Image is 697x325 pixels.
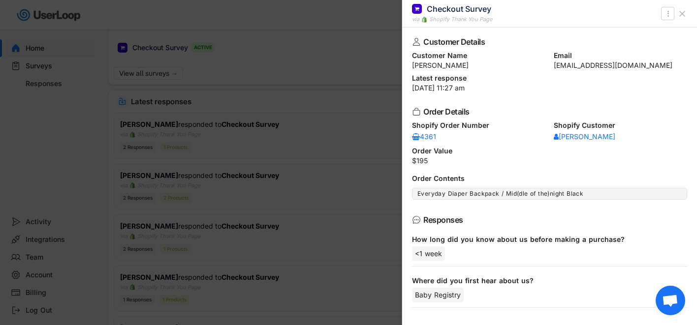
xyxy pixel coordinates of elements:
div: Checkout Survey [427,3,491,14]
div: Shopify Thank You Page [429,15,492,24]
div: Customer Name [412,52,546,59]
div: [PERSON_NAME] [412,62,546,69]
div: Responses [423,216,671,224]
div: Order Contents [412,175,687,182]
div: Everyday Diaper Backpack / Mid(dle of the)night Black [417,190,682,198]
div: via [412,15,419,24]
div: Latest response [412,75,687,82]
div: [DATE] 11:27 am [412,85,687,91]
div: Baby Registry [412,288,464,302]
a: [PERSON_NAME] [554,132,615,142]
div: 4361 [412,133,442,140]
img: 1156660_ecommerce_logo_shopify_icon%20%281%29.png [421,17,427,23]
div: Shopify Customer [554,122,688,129]
div: Order Value [412,148,687,154]
div: Order Details [423,108,671,116]
div: Open chat [656,286,685,315]
div: [PERSON_NAME] [554,133,615,140]
text:  [667,8,669,19]
div: Customer Details [423,38,671,46]
div: <1 week [412,246,445,261]
div: Shopify Order Number [412,122,546,129]
a: 4361 [412,132,442,142]
button:  [663,8,673,20]
div: Where did you first hear about us? [412,276,679,285]
div: [EMAIL_ADDRESS][DOMAIN_NAME] [554,62,688,69]
div: Email [554,52,688,59]
div: $195 [412,157,687,164]
div: How long did you know about us before making a purchase? [412,235,679,244]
